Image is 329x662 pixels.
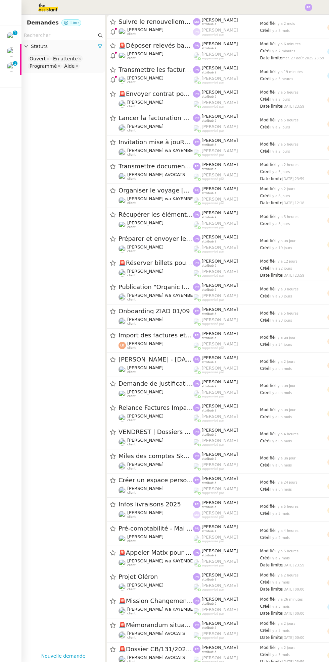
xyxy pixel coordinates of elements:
[193,390,200,398] img: users%2FyQfMwtYgTqhRP2YHWHmG2s2LYaD3%2Favatar%2Fprofile-pic.png
[202,172,238,177] span: [PERSON_NAME]
[269,29,290,33] span: il y a 8 mois
[202,197,238,202] span: [PERSON_NAME]
[269,246,292,250] span: il y a 19 jours
[202,100,238,105] span: [PERSON_NAME]
[193,342,200,349] img: users%2FyQfMwtYgTqhRP2YHWHmG2s2LYaD3%2Favatar%2Fprofile-pic.png
[202,312,217,316] span: attribué à
[193,42,200,49] img: svg
[275,312,298,315] span: il y a 5 heures
[119,27,193,36] app-user-detailed-label: client
[119,42,126,49] span: 🚨
[13,61,17,66] nz-badge-sup: 1
[260,342,270,347] span: Créé
[193,197,260,205] app-user-label: suppervisé par
[193,283,200,291] img: svg
[202,210,238,215] span: [PERSON_NAME]
[127,172,185,177] span: [PERSON_NAME] AVOCATS
[119,341,193,350] app-user-detailed-label: client
[193,76,200,84] img: users%2FyQfMwtYgTqhRP2YHWHmG2s2LYaD3%2Favatar%2Fprofile-pic.png
[193,317,260,326] app-user-label: suppervisé par
[30,56,46,62] div: Ouvert
[24,32,97,39] input: Rechercher
[193,221,260,229] app-user-label: suppervisé par
[202,52,238,57] span: [PERSON_NAME]
[260,266,270,271] span: Créé
[202,361,217,364] span: attribué à
[14,31,16,37] p: 1
[269,294,292,298] span: il y a 23 jours
[31,43,98,50] span: Statuts
[127,196,193,201] span: [PERSON_NAME] wa KAYEMBE
[193,17,260,26] app-user-label: attribué à
[260,176,282,181] span: Date limite
[260,125,270,129] span: Créé
[193,341,260,350] app-user-label: suppervisé par
[193,318,200,325] img: users%2FyQfMwtYgTqhRP2YHWHmG2s2LYaD3%2Favatar%2Fprofile-pic.png
[202,105,224,109] span: suppervisé par
[193,138,260,147] app-user-label: attribué à
[193,125,200,132] img: users%2FyQfMwtYgTqhRP2YHWHmG2s2LYaD3%2Favatar%2Fprofile-pic.png
[119,269,193,277] app-user-detailed-label: client
[119,389,193,398] app-user-detailed-label: client
[28,55,51,62] nz-select-item: Ouvert
[193,28,200,36] img: svg
[202,186,238,191] span: [PERSON_NAME]
[119,236,193,242] span: Préparer et envoyer les courriers de résiliation
[193,100,260,109] app-user-label: suppervisé par
[119,67,193,73] span: Transmettre les factures sur [PERSON_NAME]
[202,76,238,81] span: [PERSON_NAME]
[119,139,193,145] span: Invitation mise à jouRdv Dentiste - [DATE] 11am - 12pm (UTC+1) ([EMAIL_ADDRESS][DOMAIN_NAME])
[127,293,193,298] span: [PERSON_NAME] wa KAYEMBE
[202,331,238,336] span: [PERSON_NAME]
[269,170,290,174] span: il y a 5 jours
[127,389,163,394] span: [PERSON_NAME]
[127,100,163,105] span: [PERSON_NAME]
[119,52,126,59] img: users%2FfjlNmCTkLiVoA3HQjY3GA5JXGxb2%2Favatar%2Fstarofservice_97480retdsc0392.png
[119,100,193,108] app-user-detailed-label: client
[260,69,275,74] span: Modifié
[260,259,275,264] span: Modifié
[260,273,282,278] span: Date limite
[119,75,193,84] app-user-detailed-label: client
[193,114,200,122] img: svg
[269,125,290,129] span: il y a 2 jours
[260,335,275,340] span: Modifié
[119,366,126,373] img: users%2FQNmrJKjvCnhZ9wRJPnUNc9lj8eE3%2Favatar%2F5ca36b56-0364-45de-a850-26ae83da85f1
[202,47,217,50] span: attribué à
[127,153,136,157] span: client
[193,283,260,291] app-user-label: attribué à
[119,90,126,97] span: 🚨
[193,124,260,133] app-user-label: suppervisé par
[269,222,290,226] span: il y a 8 jours
[193,149,200,156] img: users%2FyQfMwtYgTqhRP2YHWHmG2s2LYaD3%2Favatar%2Fprofile-pic.png
[202,177,224,181] span: suppervisé par
[119,269,126,277] img: users%2FfjlNmCTkLiVoA3HQjY3GA5JXGxb2%2Favatar%2Fstarofservice_97480retdsc0392.png
[202,293,238,298] span: [PERSON_NAME]
[127,244,163,250] span: [PERSON_NAME]
[193,172,260,181] app-user-label: suppervisé par
[193,18,200,25] img: svg
[260,56,282,60] span: Date limite
[202,216,217,219] span: attribué à
[305,4,312,11] img: svg
[119,293,193,301] app-user-detailed-label: client
[127,322,136,326] span: client
[202,114,238,119] span: [PERSON_NAME]
[275,260,297,263] span: il y a 12 jours
[202,240,217,243] span: attribué à
[202,298,224,302] span: suppervisé par
[260,49,270,53] span: Créé
[269,194,290,198] span: il y a 8 jours
[119,332,193,338] span: Import des factures et justificatifs - [DATE]
[202,119,217,123] span: attribué à
[282,177,304,181] span: [DATE] 23:59
[119,51,193,60] app-user-detailed-label: client
[127,124,163,129] span: [PERSON_NAME]
[202,274,224,278] span: suppervisé par
[193,269,260,278] app-user-label: suppervisé par
[119,212,193,218] span: Récupérer les éléments sociaux - [DATE]
[193,356,200,363] img: svg
[202,259,238,264] span: [PERSON_NAME]
[193,210,260,219] app-user-label: attribué à
[202,71,217,74] span: attribué à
